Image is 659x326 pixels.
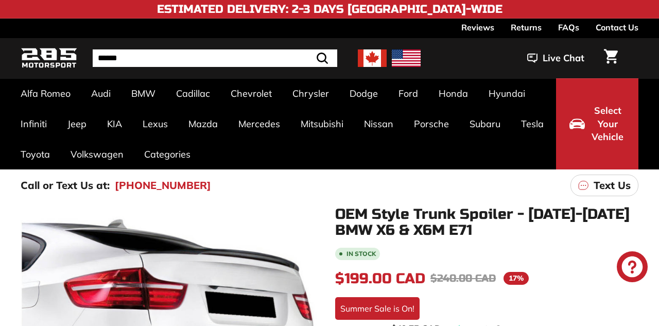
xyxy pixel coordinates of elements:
[459,109,511,139] a: Subaru
[346,251,376,257] b: In stock
[339,78,388,109] a: Dodge
[504,272,529,285] span: 17%
[598,41,624,76] a: Cart
[57,109,97,139] a: Jeep
[514,45,598,71] button: Live Chat
[290,109,354,139] a: Mitsubishi
[335,270,425,287] span: $199.00 CAD
[228,109,290,139] a: Mercedes
[404,109,459,139] a: Porsche
[594,178,631,193] p: Text Us
[430,272,496,285] span: $240.00 CAD
[354,109,404,139] a: Nissan
[335,297,420,320] div: Summer Sale is On!
[511,19,542,36] a: Returns
[10,109,57,139] a: Infiniti
[178,109,228,139] a: Mazda
[81,78,121,109] a: Audi
[511,109,554,139] a: Tesla
[97,109,132,139] a: KIA
[21,178,110,193] p: Call or Text Us at:
[590,104,625,144] span: Select Your Vehicle
[121,78,166,109] a: BMW
[428,78,478,109] a: Honda
[570,175,638,196] a: Text Us
[60,139,134,169] a: Volkswagen
[115,178,211,193] a: [PHONE_NUMBER]
[93,49,337,67] input: Search
[132,109,178,139] a: Lexus
[556,78,638,169] button: Select Your Vehicle
[10,139,60,169] a: Toyota
[10,78,81,109] a: Alfa Romeo
[478,78,535,109] a: Hyundai
[388,78,428,109] a: Ford
[21,46,77,71] img: Logo_285_Motorsport_areodynamics_components
[596,19,638,36] a: Contact Us
[166,78,220,109] a: Cadillac
[335,207,638,238] h1: OEM Style Trunk Spoiler - [DATE]-[DATE] BMW X6 & X6M E71
[134,139,201,169] a: Categories
[220,78,282,109] a: Chevrolet
[282,78,339,109] a: Chrysler
[461,19,494,36] a: Reviews
[558,19,579,36] a: FAQs
[614,251,651,285] inbox-online-store-chat: Shopify online store chat
[543,52,584,65] span: Live Chat
[157,3,502,15] h4: Estimated Delivery: 2-3 Days [GEOGRAPHIC_DATA]-Wide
